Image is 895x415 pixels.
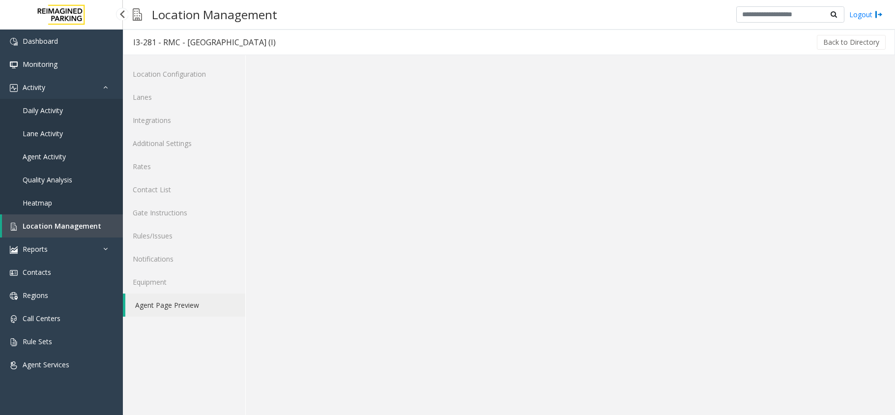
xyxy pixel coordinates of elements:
[10,61,18,69] img: 'icon'
[849,9,883,20] a: Logout
[23,36,58,46] span: Dashboard
[123,62,245,86] a: Location Configuration
[123,247,245,270] a: Notifications
[23,152,66,161] span: Agent Activity
[23,198,52,207] span: Heatmap
[23,129,63,138] span: Lane Activity
[10,38,18,46] img: 'icon'
[23,314,60,323] span: Call Centers
[2,214,123,237] a: Location Management
[133,36,276,49] div: I3-281 - RMC - [GEOGRAPHIC_DATA] (I)
[133,2,142,27] img: pageIcon
[23,244,48,254] span: Reports
[123,270,245,294] a: Equipment
[10,361,18,369] img: 'icon'
[10,315,18,323] img: 'icon'
[10,292,18,300] img: 'icon'
[817,35,886,50] button: Back to Directory
[123,201,245,224] a: Gate Instructions
[23,83,45,92] span: Activity
[123,86,245,109] a: Lanes
[10,269,18,277] img: 'icon'
[23,360,69,369] span: Agent Services
[123,155,245,178] a: Rates
[123,178,245,201] a: Contact List
[23,221,101,231] span: Location Management
[123,224,245,247] a: Rules/Issues
[147,2,282,27] h3: Location Management
[10,223,18,231] img: 'icon'
[23,337,52,346] span: Rule Sets
[875,9,883,20] img: logout
[125,294,245,317] a: Agent Page Preview
[23,267,51,277] span: Contacts
[23,59,58,69] span: Monitoring
[10,246,18,254] img: 'icon'
[23,291,48,300] span: Regions
[123,132,245,155] a: Additional Settings
[23,175,72,184] span: Quality Analysis
[23,106,63,115] span: Daily Activity
[10,84,18,92] img: 'icon'
[10,338,18,346] img: 'icon'
[123,109,245,132] a: Integrations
